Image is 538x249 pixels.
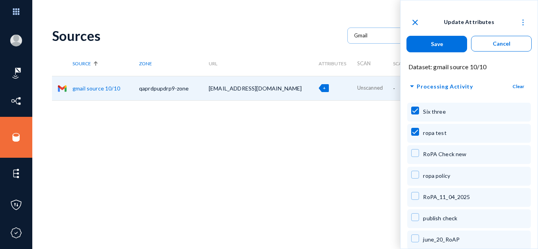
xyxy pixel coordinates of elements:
td: qaprdpupdrp9-zone [139,76,209,100]
input: Filter [354,30,423,41]
a: gmail source 10/10 [72,85,120,92]
span: Source [72,61,91,66]
div: Sources [52,28,339,44]
td: - [393,76,425,100]
img: gmail.svg [58,84,67,93]
img: icon-compliance.svg [10,227,22,239]
span: Scan [357,60,371,66]
img: icon-risk-sonar.svg [10,67,22,79]
img: blank-profile-picture.png [10,35,22,46]
div: Source [72,61,139,66]
img: icon-elements.svg [10,168,22,179]
img: icon-inventory.svg [10,95,22,107]
img: app launcher [4,3,28,20]
span: Zone [139,61,152,66]
span: URL [209,61,217,66]
span: Attributes [319,61,346,66]
img: icon-policies.svg [10,199,22,211]
span: [EMAIL_ADDRESS][DOMAIN_NAME] [209,85,302,92]
span: Unscanned [357,85,383,91]
span: Scan Size [393,61,416,66]
img: icon-sources.svg [10,131,22,143]
span: + [323,85,326,90]
div: Zone [139,61,209,66]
